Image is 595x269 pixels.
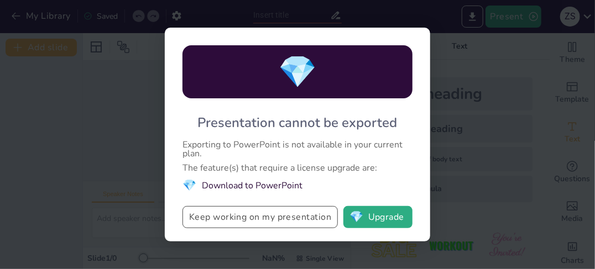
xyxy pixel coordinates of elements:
[182,178,196,193] span: diamond
[182,206,338,228] button: Keep working on my presentation
[198,114,398,131] div: Presentation cannot be exported
[349,212,363,223] span: diamond
[343,206,413,228] button: diamondUpgrade
[182,163,413,172] div: The feature(s) that require a license upgrade are:
[182,140,413,158] div: Exporting to PowerPoint is not available in your current plan.
[278,51,317,93] span: diamond
[182,178,413,193] li: Download to PowerPoint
